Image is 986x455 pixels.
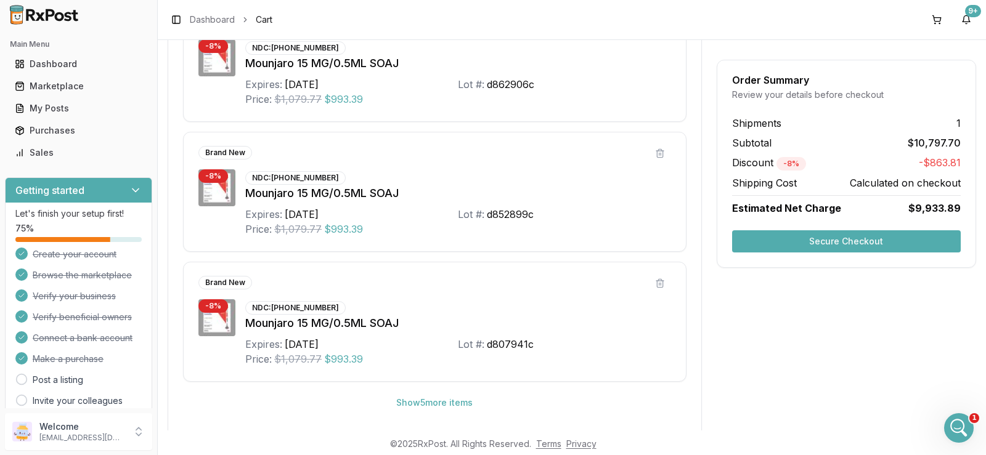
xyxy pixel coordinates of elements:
div: Marketplace [15,80,142,92]
button: My Posts [5,99,152,118]
div: [PERSON_NAME] • 2m ago [20,275,119,282]
span: 75 % [15,222,34,235]
div: Dashboard [15,58,142,70]
div: NDC: [PHONE_NUMBER] [245,171,346,185]
div: [DATE] [285,207,319,222]
span: Browse the marketplace [33,269,132,281]
div: Price: [245,92,272,107]
span: $993.39 [324,222,363,236]
div: need some mounjaro 15mg if you are able to track it down [44,71,237,110]
div: Mounjaro 15 MG/0.5ML SOAJ [245,55,671,72]
a: My Posts [10,97,147,119]
p: Welcome [39,421,125,433]
span: Cart [256,14,272,26]
div: My Posts [15,102,142,115]
div: 9+ [965,5,981,17]
p: [EMAIL_ADDRESS][DOMAIN_NAME] [39,433,125,443]
div: Lot #: [458,207,484,222]
div: - 8 % [198,39,228,53]
div: Expires: [245,337,282,352]
span: $993.39 [324,352,363,366]
span: Verify your business [33,290,116,302]
div: Manuel says… [10,119,237,148]
button: Emoji picker [19,361,29,371]
img: Profile image for Manuel [35,7,55,26]
a: Sales [10,142,147,164]
img: Mounjaro 15 MG/0.5ML SOAJ [198,169,235,206]
div: Sales [15,147,142,159]
img: RxPost Logo [5,5,84,25]
div: d807941c [487,337,534,352]
button: Sales [5,143,152,163]
div: d862906c [487,77,534,92]
a: Post a listing [33,374,83,386]
a: Dashboard [190,14,235,26]
div: [DATE] [285,77,319,92]
div: NDC: [PHONE_NUMBER] [245,301,346,315]
a: Marketplace [10,75,147,97]
div: Review your details before checkout [732,89,961,101]
button: Marketplace [5,76,152,96]
div: Lot #: [458,337,484,352]
img: Mounjaro 15 MG/0.5ML SOAJ [198,39,235,76]
span: $1,079.77 [274,92,322,107]
div: Let me see if i can get them to ship [DATE] for [DATE] if not would [DATE] work if I cant get the... [10,148,202,199]
span: $10,797.70 [908,135,961,150]
span: Connect a bank account [33,332,132,344]
span: $993.39 [324,92,363,107]
span: Create your account [33,248,116,260]
div: Expires: [245,207,282,222]
p: Active [60,15,84,28]
button: Home [193,5,216,28]
button: Dashboard [5,54,152,74]
div: joined the conversation [53,122,210,133]
h3: Getting started [15,183,84,198]
span: 1 [969,413,979,423]
div: yes that would work as well. [104,216,227,228]
div: Price: [245,222,272,236]
a: Terms [536,438,561,449]
img: Profile image for Manuel [37,121,49,134]
div: yes that would work as well. [94,209,237,236]
span: $1,079.77 [274,352,322,366]
div: 10 items [657,429,687,441]
span: Shipping Cost [732,175,797,190]
div: Close [216,5,238,27]
button: Send a message… [211,356,231,376]
h1: [PERSON_NAME] [60,6,140,15]
div: Expires: [245,77,282,92]
div: Manuel says… [10,148,237,209]
div: Lot #: [458,77,484,92]
div: Mounjaro 15 MG/0.5ML SOAJ [245,185,671,202]
div: Brand New [198,276,252,289]
span: $9,933.89 [908,201,961,215]
a: Invite your colleagues [33,395,123,407]
a: Privacy [566,438,597,449]
button: 9+ [956,10,976,30]
div: Purchases [15,124,142,137]
span: Calculated on checkout [850,175,961,190]
div: Order Summary [732,75,961,85]
button: Show5more items [386,392,483,414]
iframe: Intercom live chat [944,413,974,443]
h2: Main Menu [10,39,147,49]
div: Manuel says… [10,246,237,300]
button: Secure Checkout [732,230,961,252]
div: HIREN says… [10,71,237,119]
button: Upload attachment [59,361,68,371]
div: Price: [245,352,272,366]
a: Dashboard [10,53,147,75]
span: 1 [956,116,961,131]
span: $1,079.77 [274,222,322,236]
img: Mounjaro 15 MG/0.5ML SOAJ [198,299,235,336]
div: [DATE] [285,337,319,352]
span: Estimated Net Charge [732,202,841,214]
button: Purchases [5,121,152,140]
button: Gif picker [39,361,49,371]
p: Let's finish your setup first! [15,207,142,220]
div: NDC: [PHONE_NUMBER] [245,41,346,55]
div: d852899c [487,207,534,222]
span: Verify beneficial owners [33,311,132,323]
div: - 8 % [776,157,806,171]
div: need some mounjaro 15mg if you are able to track it down [54,78,227,102]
